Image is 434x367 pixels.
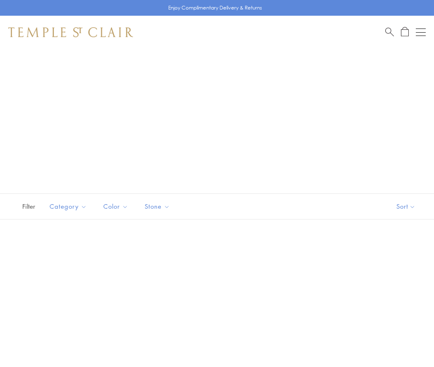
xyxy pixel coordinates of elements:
[97,197,134,216] button: Color
[378,194,434,219] button: Show sort by
[168,4,262,12] p: Enjoy Complimentary Delivery & Returns
[416,27,426,37] button: Open navigation
[141,201,176,212] span: Stone
[43,197,93,216] button: Category
[385,27,394,37] a: Search
[99,201,134,212] span: Color
[8,27,133,37] img: Temple St. Clair
[138,197,176,216] button: Stone
[45,201,93,212] span: Category
[401,27,409,37] a: Open Shopping Bag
